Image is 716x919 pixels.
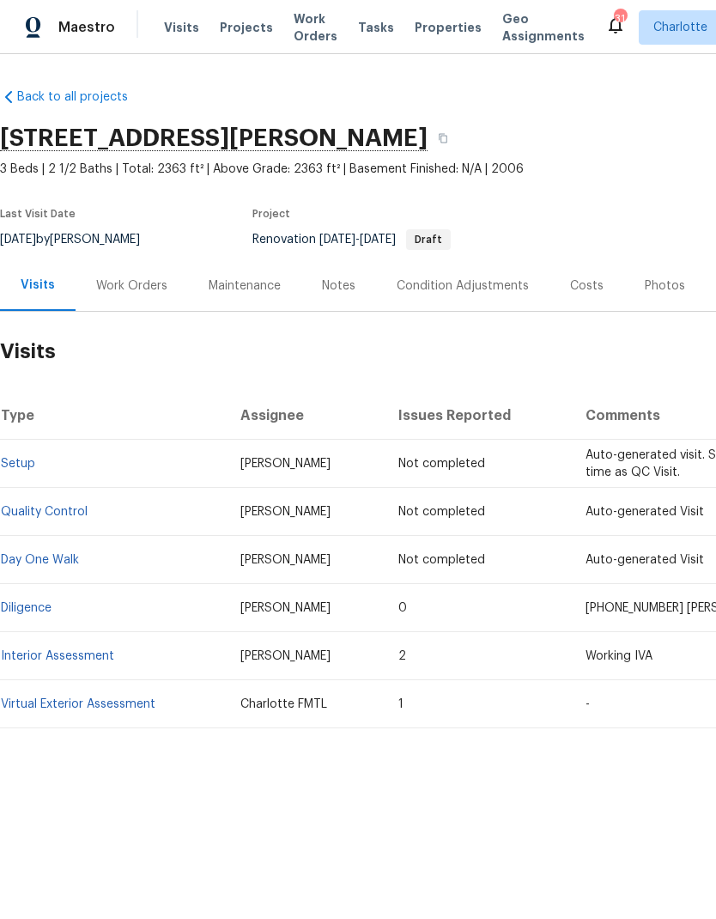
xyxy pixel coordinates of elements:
[398,458,485,470] span: Not completed
[502,10,585,45] span: Geo Assignments
[322,277,355,295] div: Notes
[398,554,485,566] span: Not completed
[252,209,290,219] span: Project
[1,554,79,566] a: Day One Walk
[415,19,482,36] span: Properties
[1,458,35,470] a: Setup
[220,19,273,36] span: Projects
[398,506,485,518] span: Not completed
[570,277,604,295] div: Costs
[96,277,167,295] div: Work Orders
[614,10,626,27] div: 31
[209,277,281,295] div: Maintenance
[1,506,88,518] a: Quality Control
[428,123,458,154] button: Copy Address
[227,392,385,440] th: Assignee
[398,650,406,662] span: 2
[586,698,590,710] span: -
[1,650,114,662] a: Interior Assessment
[240,650,331,662] span: [PERSON_NAME]
[653,19,707,36] span: Charlotte
[240,506,331,518] span: [PERSON_NAME]
[319,234,355,246] span: [DATE]
[1,698,155,710] a: Virtual Exterior Assessment
[240,698,327,710] span: Charlotte FMTL
[360,234,396,246] span: [DATE]
[58,19,115,36] span: Maestro
[385,392,573,440] th: Issues Reported
[645,277,685,295] div: Photos
[358,21,394,33] span: Tasks
[252,234,451,246] span: Renovation
[319,234,396,246] span: -
[21,277,55,294] div: Visits
[586,650,652,662] span: Working IVA
[408,234,449,245] span: Draft
[240,554,331,566] span: [PERSON_NAME]
[586,554,704,566] span: Auto-generated Visit
[586,506,704,518] span: Auto-generated Visit
[397,277,529,295] div: Condition Adjustments
[240,458,331,470] span: [PERSON_NAME]
[164,19,199,36] span: Visits
[240,602,331,614] span: [PERSON_NAME]
[294,10,337,45] span: Work Orders
[398,698,404,710] span: 1
[398,602,407,614] span: 0
[1,602,52,614] a: Diligence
